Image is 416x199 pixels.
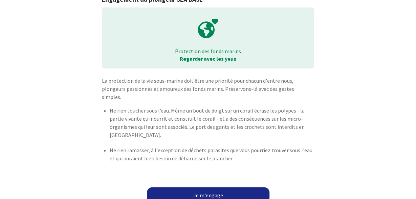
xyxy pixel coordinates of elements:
[180,55,236,62] strong: Regarder avec les yeux
[107,47,309,55] p: Protection des fonds marins
[110,146,314,162] p: Ne rien ramasser, à l'exception de déchets parasites que vous pourriez trouver sous l'eau et qui ...
[110,106,314,139] p: Ne rien toucher sous l’eau. Même un bout de doigt sur un corail écrase les polypes - la partie vi...
[102,77,314,101] p: La protection de la vie sous-marine doit être une priorité pour chacun d'entre nous, plongeurs pa...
